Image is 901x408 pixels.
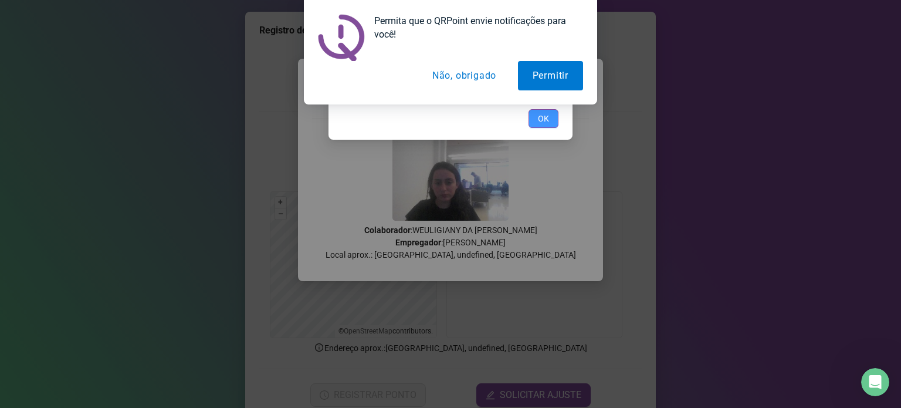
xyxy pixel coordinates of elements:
div: Permita que o QRPoint envie notificações para você! [365,14,583,41]
button: Permitir [518,61,583,90]
button: Não, obrigado [418,61,511,90]
img: notification icon [318,14,365,61]
button: OK [529,109,558,128]
iframe: Intercom live chat [861,368,889,396]
span: OK [538,112,549,125]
